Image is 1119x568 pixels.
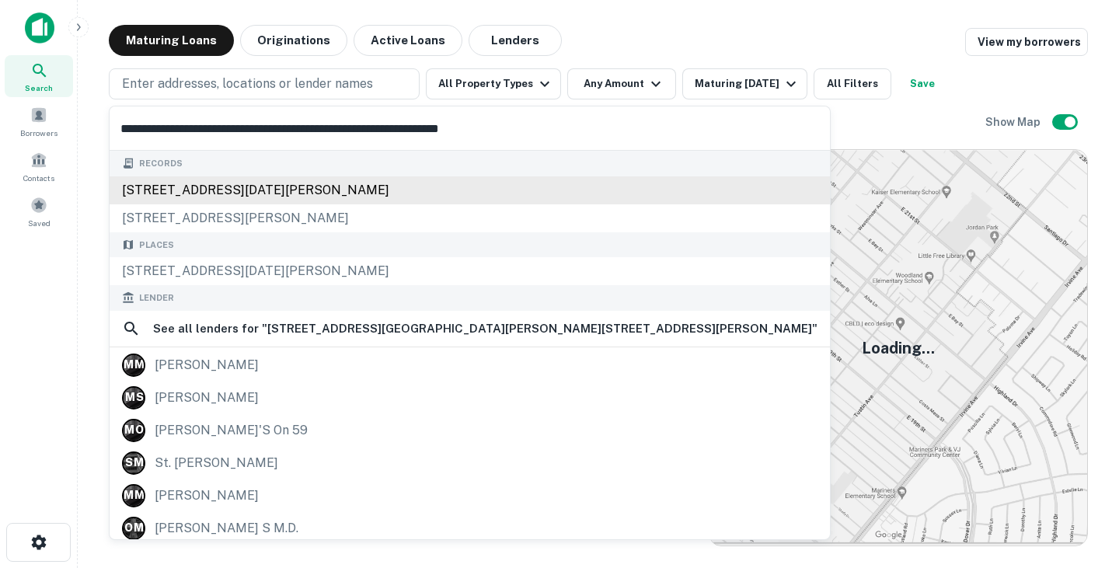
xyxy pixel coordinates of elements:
[240,25,347,56] button: Originations
[469,25,562,56] button: Lenders
[155,484,259,507] div: [PERSON_NAME]
[110,512,830,545] a: O M[PERSON_NAME] s m.d.
[110,447,830,479] a: S Mst. [PERSON_NAME]
[139,291,174,305] span: Lender
[155,419,308,442] div: [PERSON_NAME]'s on 59
[5,145,73,187] a: Contacts
[110,414,830,447] a: M O[PERSON_NAME]'s on 59
[709,150,1087,545] img: map-placeholder.webp
[153,319,817,338] h6: See all lenders for " [STREET_ADDRESS][GEOGRAPHIC_DATA][PERSON_NAME][STREET_ADDRESS][PERSON_NAME] "
[124,520,143,536] p: O M
[155,451,278,475] div: st. [PERSON_NAME]
[110,257,830,285] div: [STREET_ADDRESS][DATE][PERSON_NAME]
[109,25,234,56] button: Maturing Loans
[5,100,73,142] a: Borrowers
[139,239,174,252] span: Places
[25,12,54,44] img: capitalize-icon.png
[124,357,144,373] p: M M
[28,217,51,229] span: Saved
[23,172,54,184] span: Contacts
[155,517,298,540] div: [PERSON_NAME] s m.d.
[354,25,462,56] button: Active Loans
[695,75,800,93] div: Maturing [DATE]
[110,204,830,232] div: [STREET_ADDRESS][PERSON_NAME]
[862,336,935,360] h5: Loading...
[139,157,183,170] span: Records
[682,68,807,99] button: Maturing [DATE]
[155,386,259,409] div: [PERSON_NAME]
[5,190,73,232] a: Saved
[110,479,830,512] a: M M[PERSON_NAME]
[122,75,373,93] p: Enter addresses, locations or lender names
[985,113,1043,131] h6: Show Map
[20,127,58,139] span: Borrowers
[125,389,143,406] p: M S
[567,68,676,99] button: Any Amount
[814,68,891,99] button: All Filters
[5,55,73,97] a: Search
[109,68,420,99] button: Enter addresses, locations or lender names
[25,82,53,94] span: Search
[1041,444,1119,518] iframe: Chat Widget
[124,422,143,438] p: M O
[898,68,947,99] button: Save your search to get updates of matches that match your search criteria.
[155,354,259,377] div: [PERSON_NAME]
[110,349,830,382] a: M M[PERSON_NAME]
[125,455,143,471] p: S M
[110,382,830,414] a: M S[PERSON_NAME]
[110,176,830,204] div: [STREET_ADDRESS][DATE][PERSON_NAME]
[124,487,144,504] p: M M
[965,28,1088,56] a: View my borrowers
[426,68,561,99] button: All Property Types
